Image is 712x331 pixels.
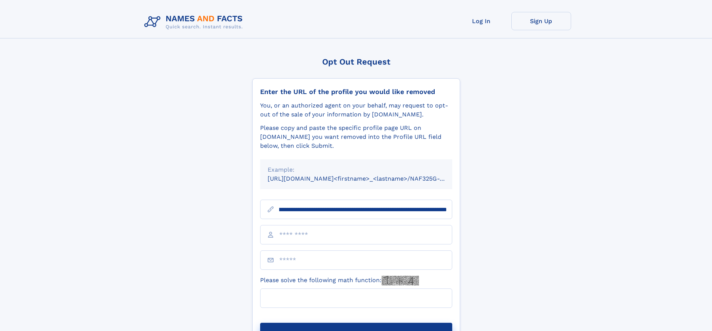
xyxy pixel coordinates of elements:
[260,101,452,119] div: You, or an authorized agent on your behalf, may request to opt-out of the sale of your informatio...
[260,276,419,285] label: Please solve the following math function:
[260,88,452,96] div: Enter the URL of the profile you would like removed
[252,57,460,66] div: Opt Out Request
[511,12,571,30] a: Sign Up
[141,12,249,32] img: Logo Names and Facts
[451,12,511,30] a: Log In
[268,175,466,182] small: [URL][DOMAIN_NAME]<firstname>_<lastname>/NAF325G-xxxxxxxx
[268,165,445,174] div: Example:
[260,124,452,150] div: Please copy and paste the specific profile page URL on [DOMAIN_NAME] you want removed into the Pr...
